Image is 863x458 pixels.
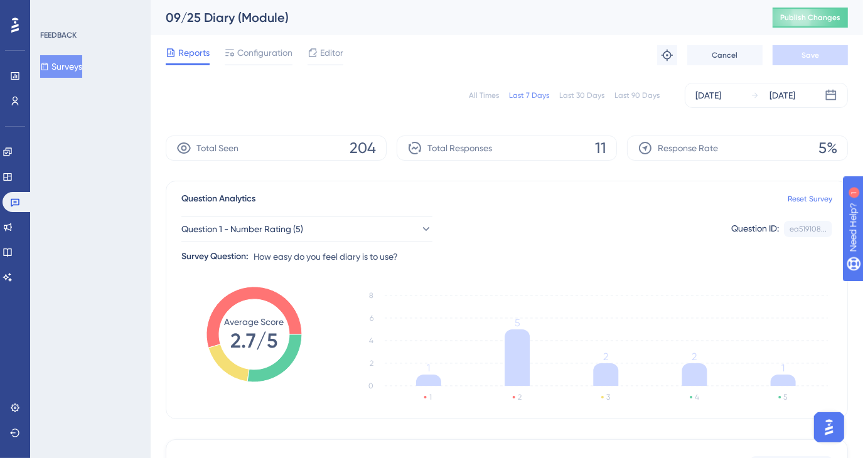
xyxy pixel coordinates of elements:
[40,30,77,40] div: FEEDBACK
[181,221,303,237] span: Question 1 - Number Rating (5)
[509,90,549,100] div: Last 7 Days
[369,291,373,300] tspan: 8
[40,55,82,78] button: Surveys
[603,351,608,363] tspan: 2
[350,138,376,158] span: 204
[181,249,249,264] div: Survey Question:
[237,45,292,60] span: Configuration
[29,3,78,18] span: Need Help?
[658,141,718,156] span: Response Rate
[515,317,520,329] tspan: 5
[254,249,398,264] span: How easy do you feel diary is to use?
[614,90,660,100] div: Last 90 Days
[788,194,832,204] a: Reset Survey
[427,141,492,156] span: Total Responses
[687,45,763,65] button: Cancel
[427,362,431,374] tspan: 1
[225,317,284,327] tspan: Average Score
[469,90,499,100] div: All Times
[712,50,738,60] span: Cancel
[370,314,373,322] tspan: 6
[559,90,604,100] div: Last 30 Days
[818,138,837,158] span: 5%
[429,393,432,402] text: 1
[166,9,741,26] div: 09/25 Diary (Module)
[731,221,779,237] div: Question ID:
[769,88,795,103] div: [DATE]
[369,336,373,345] tspan: 4
[370,359,373,368] tspan: 2
[368,381,373,390] tspan: 0
[518,393,522,402] text: 2
[695,393,699,402] text: 4
[790,224,827,234] div: ea519108...
[773,45,848,65] button: Save
[695,88,721,103] div: [DATE]
[781,362,785,374] tspan: 1
[606,393,610,402] text: 3
[196,141,239,156] span: Total Seen
[801,50,819,60] span: Save
[231,329,278,353] tspan: 2.7/5
[87,6,91,16] div: 1
[595,138,606,158] span: 11
[692,351,697,363] tspan: 2
[783,393,787,402] text: 5
[181,216,432,242] button: Question 1 - Number Rating (5)
[181,191,255,206] span: Question Analytics
[780,13,840,23] span: Publish Changes
[320,45,343,60] span: Editor
[773,8,848,28] button: Publish Changes
[810,408,848,446] iframe: UserGuiding AI Assistant Launcher
[178,45,210,60] span: Reports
